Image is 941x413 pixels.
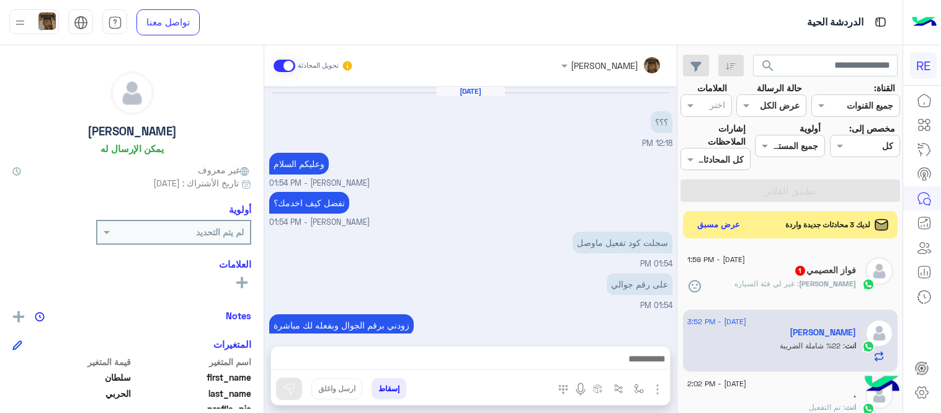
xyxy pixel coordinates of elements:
img: make a call [558,384,568,394]
button: select flow [629,378,649,399]
span: لديك 3 محادثات جديدة واردة [785,219,870,230]
img: notes [35,312,45,322]
button: عرض مسبق [692,216,746,234]
p: 14/9/2025, 12:18 PM [651,111,672,133]
span: [PERSON_NAME] - 01:54 PM [269,178,370,189]
h5: سلطان الحربي [790,327,856,338]
img: send voice note [573,382,588,397]
span: غير لي فئة السياره [734,279,799,288]
span: 22% شاملة الضريبة [780,341,845,350]
button: create order [588,378,609,399]
span: 01:54 PM [640,301,672,310]
span: [PERSON_NAME] [799,279,856,288]
p: الدردشة الحية [807,14,863,31]
h6: [DATE] [437,87,505,96]
p: 14/9/2025, 1:54 PM [269,153,329,175]
h6: المتغيرات [213,338,251,350]
img: create order [593,384,603,394]
small: تحويل المحادثة [298,61,339,71]
button: Trigger scenario [609,378,629,399]
span: سلطان [12,371,131,384]
p: 14/9/2025, 1:54 PM [269,192,349,214]
h5: . [854,389,856,400]
label: حالة الرسالة [757,81,802,94]
span: 1 [795,266,805,276]
p: 14/9/2025, 1:54 PM [607,273,672,295]
button: search [753,55,783,81]
span: [DATE] - 3:52 PM [687,316,746,327]
img: userImage [38,12,56,30]
span: [PERSON_NAME] - 01:54 PM [269,217,370,229]
img: tab [74,16,88,30]
label: إشارات الملاحظات [680,122,746,148]
h6: Notes [226,310,251,321]
p: 14/9/2025, 1:56 PM [269,314,414,336]
button: إسقاط [372,378,406,399]
img: select flow [634,384,644,394]
span: first_name [133,371,252,384]
span: last_name [133,387,252,400]
img: WhatsApp [862,340,875,353]
img: defaultAdmin.png [865,319,893,347]
label: أولوية [800,122,821,135]
label: القناة: [874,81,895,94]
span: قيمة المتغير [12,355,131,368]
span: غير معروف [198,163,251,176]
img: defaultAdmin.png [111,72,153,114]
img: tab [873,14,888,30]
img: add [13,311,24,322]
img: defaultAdmin.png [865,257,893,285]
span: الحربي [12,387,131,400]
label: العلامات [697,81,727,94]
span: 01:54 PM [640,259,672,268]
img: send attachment [650,382,665,397]
span: [DATE] - 2:02 PM [687,378,746,389]
div: اختر [710,98,727,114]
p: 14/9/2025, 1:54 PM [573,232,672,253]
a: تواصل معنا [136,9,200,35]
button: ارسل واغلق [311,378,362,399]
span: تم التفعيل [809,402,845,412]
span: تاريخ الأشتراك : [DATE] [153,176,239,189]
a: tab [102,9,127,35]
img: profile [12,15,28,30]
button: تطبيق الفلاتر [680,179,900,202]
img: Trigger scenario [613,384,623,394]
img: hulul-logo.png [860,363,904,407]
img: tab [108,16,122,30]
h6: يمكن الإرسال له [100,143,164,154]
img: Logo [912,9,937,35]
span: 12:18 PM [642,138,672,148]
h5: [PERSON_NAME] [87,124,177,138]
img: WhatsApp [862,278,875,291]
h5: فواز العصيمي [794,265,856,276]
span: انت [845,402,856,412]
span: [DATE] - 1:59 PM [687,254,745,265]
img: send message [283,383,295,395]
span: search [760,58,775,73]
span: انت [845,341,856,350]
label: مخصص إلى: [849,122,895,135]
div: RE [910,52,937,79]
h6: أولوية [229,204,251,215]
span: اسم المتغير [133,355,252,368]
h6: العلامات [12,258,251,270]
